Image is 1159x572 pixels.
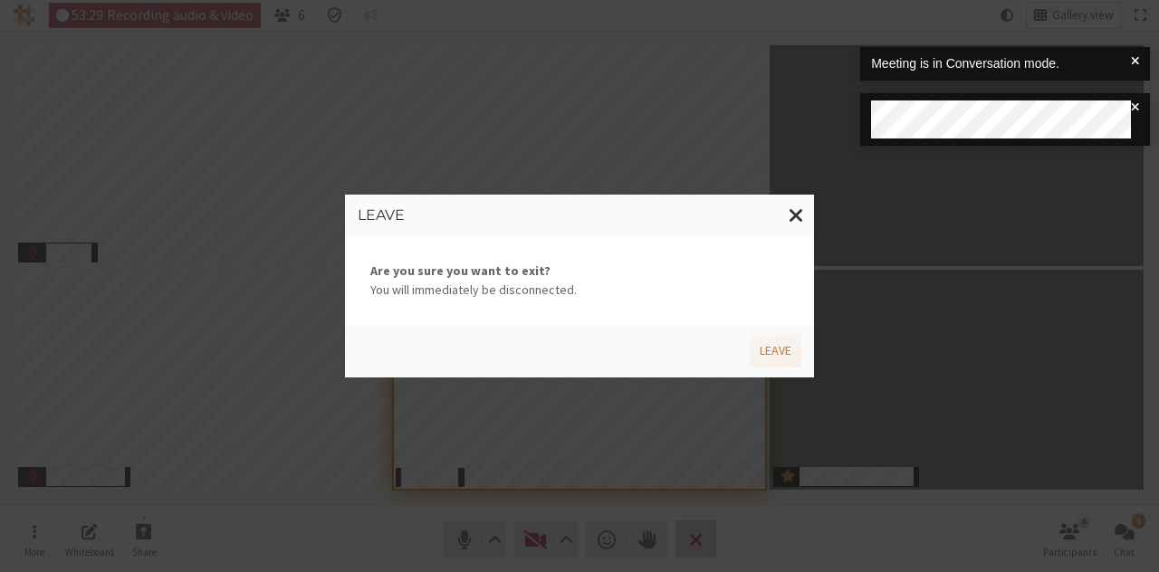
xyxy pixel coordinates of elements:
[750,334,801,367] button: Leave
[358,207,801,224] h3: Leave
[370,262,789,281] strong: Are you sure you want to exit?
[779,195,814,236] button: Close modal
[345,236,814,325] div: You will immediately be disconnected.
[871,54,1131,73] div: Meeting is in Conversation mode.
